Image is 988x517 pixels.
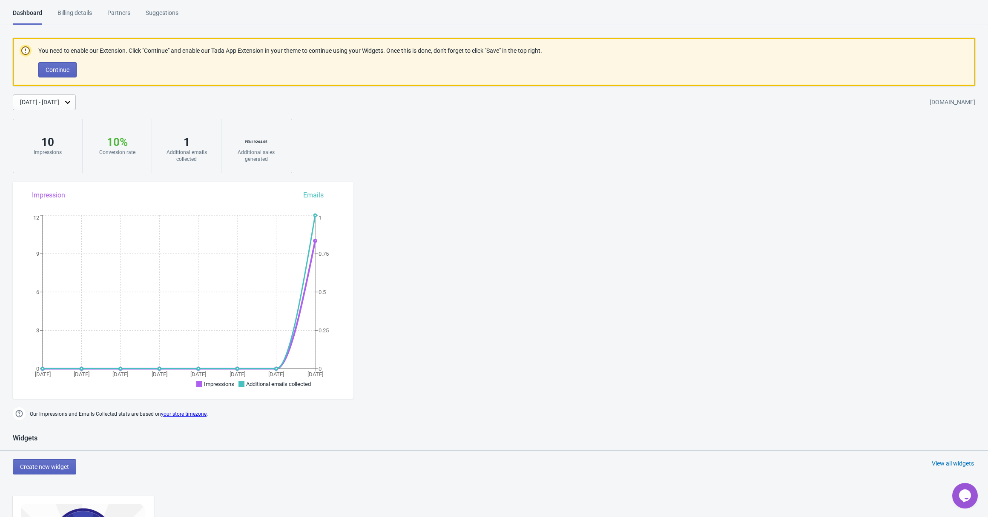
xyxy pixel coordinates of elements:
[91,149,143,156] div: Conversion rate
[268,371,284,377] tspan: [DATE]
[319,366,322,372] tspan: 0
[152,371,167,377] tspan: [DATE]
[246,381,311,387] span: Additional emails collected
[91,135,143,149] div: 10 %
[230,135,282,149] div: PEN 19264.05
[230,371,245,377] tspan: [DATE]
[20,98,59,107] div: [DATE] - [DATE]
[38,46,542,55] p: You need to enable our Extension. Click "Continue" and enable our Tada App Extension in your them...
[307,371,323,377] tspan: [DATE]
[33,214,39,221] tspan: 12
[20,463,69,470] span: Create new widget
[74,371,89,377] tspan: [DATE]
[36,366,39,372] tspan: 0
[36,289,39,295] tspan: 6
[13,9,42,25] div: Dashboard
[30,407,208,421] span: Our Impressions and Emails Collected stats are based on .
[146,9,178,23] div: Suggestions
[204,381,234,387] span: Impressions
[22,149,74,156] div: Impressions
[35,371,51,377] tspan: [DATE]
[930,95,975,110] div: [DOMAIN_NAME]
[161,411,207,417] a: your store timezone
[112,371,128,377] tspan: [DATE]
[319,251,329,257] tspan: 0.75
[13,459,76,474] button: Create new widget
[22,135,74,149] div: 10
[161,135,213,149] div: 1
[319,289,326,295] tspan: 0.5
[13,407,26,420] img: help.png
[319,214,322,221] tspan: 1
[161,149,213,163] div: Additional emails collected
[230,149,282,163] div: Additional sales generated
[46,66,69,73] span: Continue
[190,371,206,377] tspan: [DATE]
[932,459,974,468] div: View all widgets
[38,62,77,77] button: Continue
[36,327,39,334] tspan: 3
[319,327,329,334] tspan: 0.25
[57,9,92,23] div: Billing details
[36,251,39,257] tspan: 9
[952,483,979,508] iframe: chat widget
[107,9,130,23] div: Partners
